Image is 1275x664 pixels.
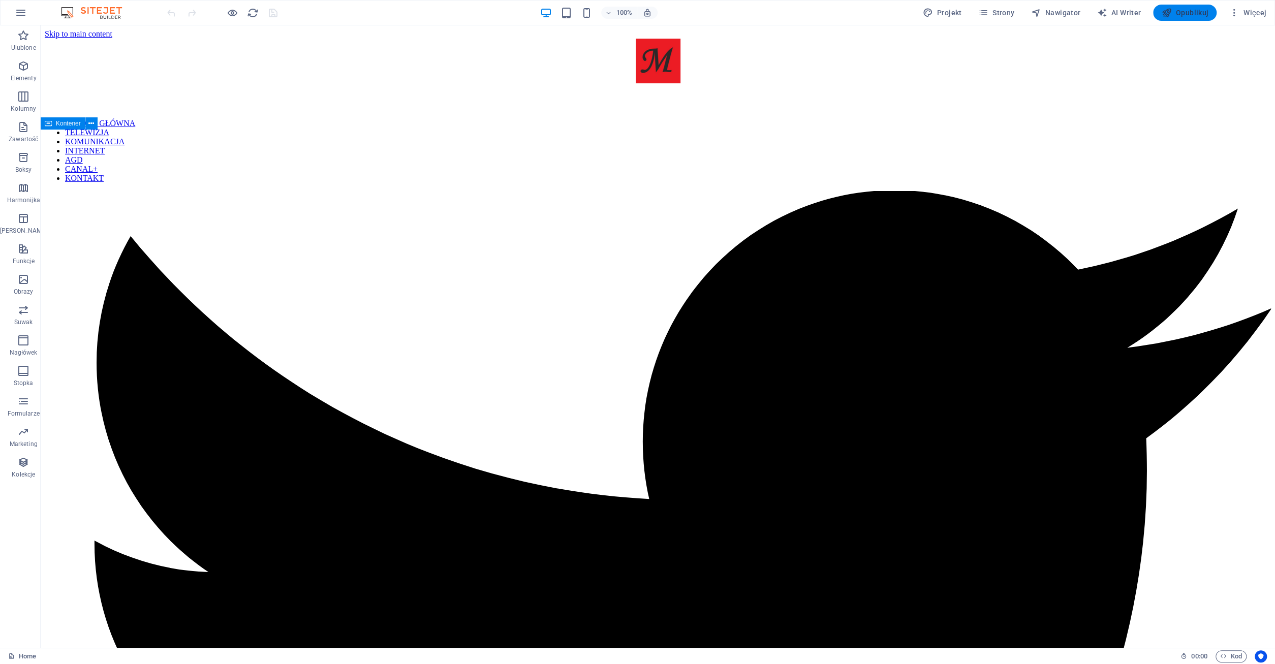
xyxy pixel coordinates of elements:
p: Funkcje [13,257,35,265]
button: Kod [1216,650,1247,662]
span: : [1198,652,1200,660]
p: Marketing [10,440,38,448]
span: Nawigator [1031,8,1080,18]
p: Stopka [14,379,34,387]
div: Projekt (Ctrl+Alt+Y) [918,5,966,21]
p: Nagłówek [10,349,38,357]
span: Więcej [1229,8,1266,18]
button: reload [246,7,259,19]
p: Formularze [8,409,40,418]
i: Po zmianie rozmiaru automatycznie dostosowuje poziom powiększenia do wybranego urządzenia. [643,8,652,17]
span: Kod [1220,650,1242,662]
span: Projekt [922,8,961,18]
p: Harmonijka [7,196,40,204]
span: Kontener [56,120,81,127]
p: Zawartość [9,135,38,143]
p: Boksy [15,166,32,174]
h6: 100% [616,7,633,19]
p: Obrazy [14,288,34,296]
button: Więcej [1225,5,1270,21]
p: Kolekcje [12,470,35,479]
button: Strony [974,5,1019,21]
span: Strony [978,8,1015,18]
button: Projekt [918,5,966,21]
p: Ulubione [11,44,36,52]
button: Nawigator [1027,5,1084,21]
button: AI Writer [1093,5,1145,21]
button: 100% [601,7,637,19]
button: Usercentrics [1255,650,1267,662]
img: Editor Logo [58,7,135,19]
a: Kliknij, aby anulować zaznaczenie. Kliknij dwukrotnie, aby otworzyć Strony [8,650,36,662]
p: Kolumny [11,105,36,113]
i: Przeładuj stronę [247,7,259,19]
button: Kliknij tutaj, aby wyjść z trybu podglądu i kontynuować edycję [226,7,238,19]
p: Suwak [14,318,33,326]
span: Opublikuj [1161,8,1208,18]
span: 00 00 [1191,650,1207,662]
h6: Czas sesji [1180,650,1207,662]
p: Elementy [11,74,37,82]
span: AI Writer [1097,8,1141,18]
button: Opublikuj [1153,5,1217,21]
a: Skip to main content [4,4,72,13]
